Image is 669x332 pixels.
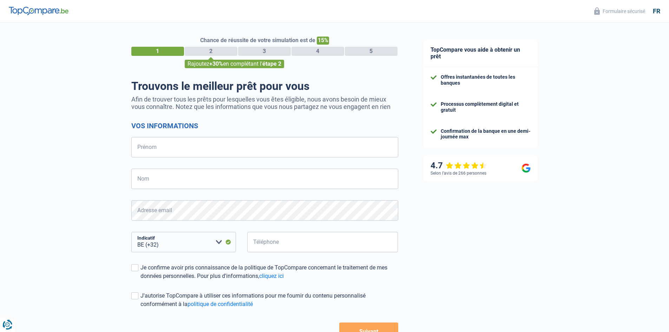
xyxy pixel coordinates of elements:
[131,79,398,93] h1: Trouvons le meilleur prêt pour vous
[247,232,398,252] input: 401020304
[441,74,531,86] div: Offres instantanées de toutes les banques
[131,122,398,130] h2: Vos informations
[131,96,398,110] p: Afin de trouver tous les prêts pour lesquelles vous êtes éligible, nous avons besoin de mieux vou...
[188,301,253,307] a: politique de confidentialité
[431,171,486,176] div: Selon l’avis de 266 personnes
[185,60,284,68] div: Rajoutez en complétant l'
[9,7,68,15] img: TopCompare Logo
[291,47,344,56] div: 4
[140,263,398,280] div: Je confirme avoir pris connaissance de la politique de TopCompare concernant le traitement de mes...
[590,5,649,17] button: Formulaire sécurisé
[317,37,329,45] span: 15%
[653,7,660,15] div: fr
[259,273,284,279] a: cliquez ici
[140,292,398,308] div: J'autorise TopCompare à utiliser ces informations pour me fournir du contenu personnalisé conform...
[209,60,223,67] span: +30%
[345,47,398,56] div: 5
[131,47,184,56] div: 1
[424,39,538,67] div: TopCompare vous aide à obtenir un prêt
[185,47,237,56] div: 2
[441,128,531,140] div: Confirmation de la banque en une demi-journée max
[238,47,291,56] div: 3
[262,60,281,67] span: étape 2
[431,161,487,171] div: 4.7
[441,101,531,113] div: Processus complètement digital et gratuit
[200,37,315,44] span: Chance de réussite de votre simulation est de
